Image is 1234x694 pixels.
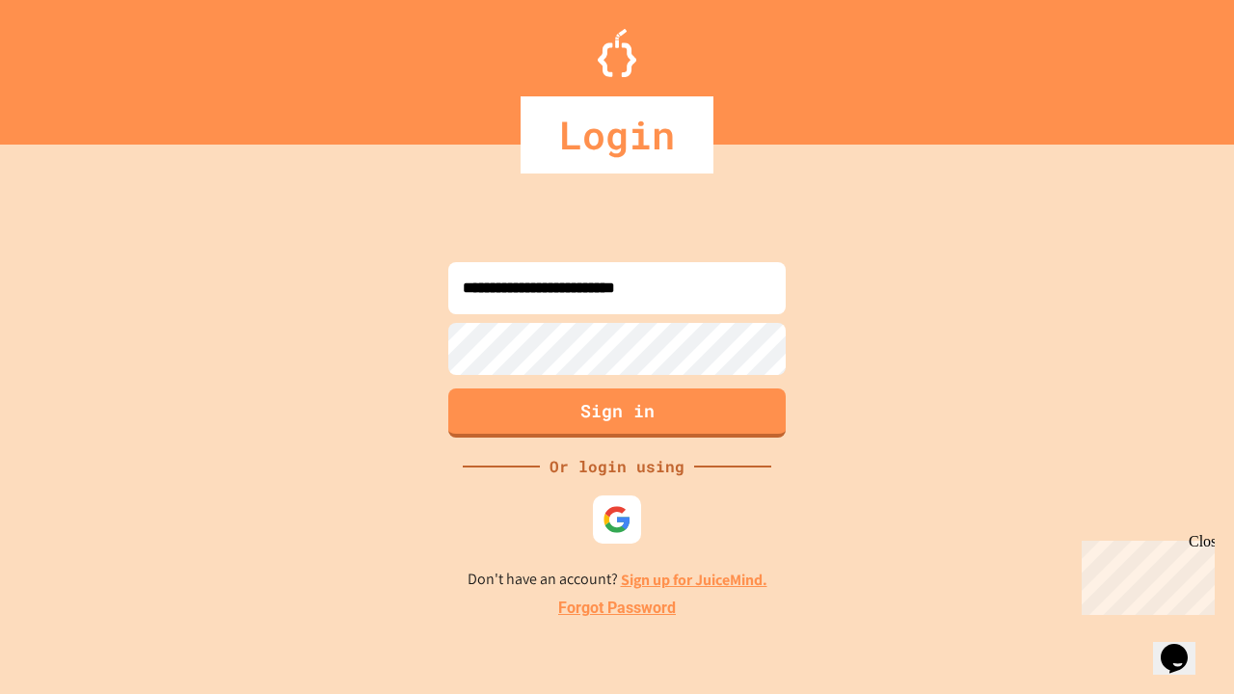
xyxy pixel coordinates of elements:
div: Or login using [540,455,694,478]
a: Sign up for JuiceMind. [621,570,767,590]
iframe: chat widget [1074,533,1215,615]
div: Chat with us now!Close [8,8,133,122]
p: Don't have an account? [468,568,767,592]
div: Login [521,96,713,173]
img: google-icon.svg [603,505,631,534]
iframe: chat widget [1153,617,1215,675]
img: Logo.svg [598,29,636,77]
a: Forgot Password [558,597,676,620]
button: Sign in [448,388,786,438]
